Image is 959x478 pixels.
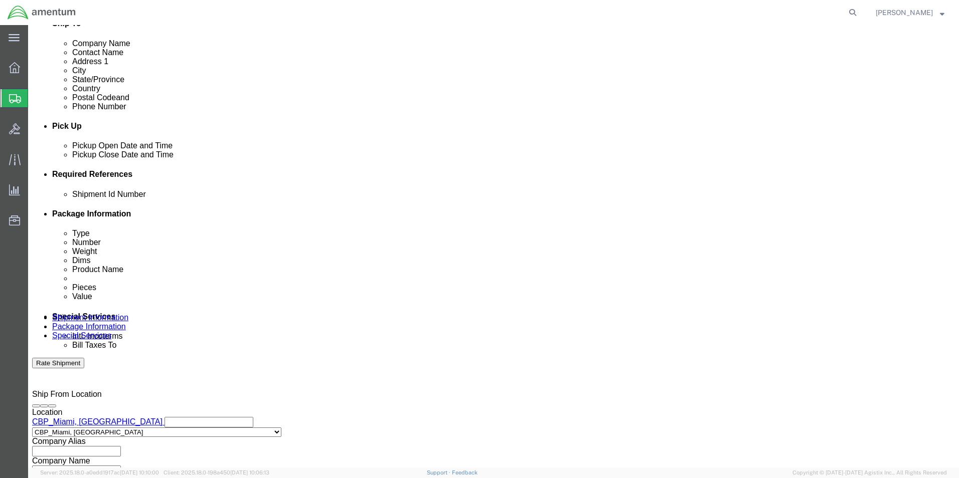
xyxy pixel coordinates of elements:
span: [DATE] 10:10:00 [120,469,159,475]
span: Copyright © [DATE]-[DATE] Agistix Inc., All Rights Reserved [792,468,947,477]
span: Server: 2025.18.0-a0edd1917ac [40,469,159,475]
span: Nancy Valdes [876,7,933,18]
img: logo [7,5,76,20]
button: [PERSON_NAME] [875,7,945,19]
span: [DATE] 10:06:13 [230,469,269,475]
a: Support [427,469,452,475]
iframe: FS Legacy Container [28,25,959,467]
a: Feedback [452,469,477,475]
span: Client: 2025.18.0-198a450 [164,469,269,475]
